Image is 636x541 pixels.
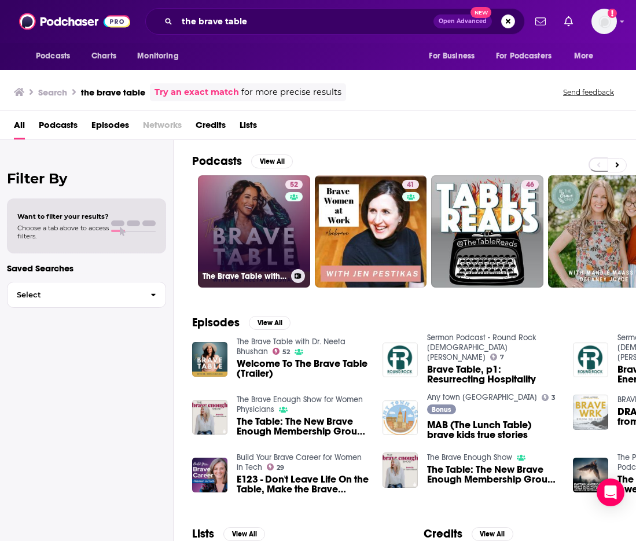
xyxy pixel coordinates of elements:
[7,170,166,187] h2: Filter By
[573,458,608,493] img: The Periodic Table of Awesome Podcast - Captain America: Brave New World
[282,349,290,355] span: 52
[574,48,594,64] span: More
[591,9,617,34] span: Logged in as sarahhallprinc
[145,8,525,35] div: Search podcasts, credits, & more...
[14,116,25,139] a: All
[277,465,284,470] span: 29
[500,355,504,360] span: 7
[432,406,451,413] span: Bonus
[407,179,414,191] span: 41
[427,392,537,402] a: Any town USA
[143,116,182,139] span: Networks
[241,86,341,99] span: for more precise results
[383,452,418,488] img: The Table: The New Brave Enough Membership Group Where Women Thrive
[39,116,78,139] a: Podcasts
[192,315,291,330] a: EpisodesView All
[427,465,559,484] a: The Table: The New Brave Enough Membership Group Where Women Thrive
[38,87,67,98] h3: Search
[427,452,512,462] a: The Brave Enough Show
[223,527,265,541] button: View All
[490,354,505,360] a: 7
[91,116,129,139] a: Episodes
[496,48,552,64] span: For Podcasters
[531,12,550,31] a: Show notifications dropdown
[383,343,418,378] img: Brave Table, p1: Resurrecting Hospitality
[8,291,141,299] span: Select
[192,315,240,330] h2: Episodes
[84,45,123,67] a: Charts
[591,9,617,34] img: User Profile
[552,395,556,400] span: 3
[521,180,539,189] a: 46
[251,154,293,168] button: View All
[155,86,239,99] a: Try an exact match
[177,12,433,31] input: Search podcasts, credits, & more...
[19,10,130,32] img: Podchaser - Follow, Share and Rate Podcasts
[198,175,310,288] a: 52The Brave Table with Dr. Neeta Bhushan
[17,212,109,220] span: Want to filter your results?
[237,359,369,378] a: Welcome To The Brave Table (Trailer)
[237,417,369,436] a: The Table: The New Brave Enough Membership Group Where Women Thrive
[591,9,617,34] button: Show profile menu
[192,527,214,541] h2: Lists
[608,9,617,18] svg: Add a profile image
[526,179,534,191] span: 46
[129,45,193,67] button: open menu
[192,527,265,541] a: ListsView All
[192,154,242,168] h2: Podcasts
[427,420,559,440] a: MAB (The Lunch Table) brave kids true stories
[573,343,608,378] img: Brave Table, p3: Love Your Enemies
[470,7,491,18] span: New
[240,116,257,139] a: Lists
[429,48,475,64] span: For Business
[402,180,419,189] a: 41
[91,48,116,64] span: Charts
[427,365,559,384] span: Brave Table, p1: Resurrecting Hospitality
[196,116,226,139] a: Credits
[566,45,608,67] button: open menu
[433,14,492,28] button: Open AdvancedNew
[28,45,85,67] button: open menu
[597,479,624,506] div: Open Intercom Messenger
[273,348,291,355] a: 52
[542,394,556,401] a: 3
[192,342,227,377] img: Welcome To The Brave Table (Trailer)
[137,48,178,64] span: Monitoring
[424,527,462,541] h2: Credits
[7,263,166,274] p: Saved Searches
[237,452,362,472] a: Build Your Brave Career for Women in Tech
[383,400,418,436] img: MAB (The Lunch Table) brave kids true stories
[36,48,70,64] span: Podcasts
[249,316,291,330] button: View All
[267,463,285,470] a: 29
[203,271,286,281] h3: The Brave Table with Dr. Neeta Bhushan
[237,474,369,494] a: E123 - Don't Leave Life On the Table, Make the Brave Career Change
[472,527,513,541] button: View All
[237,395,363,414] a: The Brave Enough Show for Women Physicians
[17,224,109,240] span: Choose a tab above to access filters.
[439,19,487,24] span: Open Advanced
[290,179,298,191] span: 52
[573,395,608,430] a: DRAFTING ISN'T BRAVE Live from 'THE TABLE'
[421,45,489,67] button: open menu
[237,337,345,356] a: The Brave Table with Dr. Neeta Bhushan
[192,400,227,435] img: The Table: The New Brave Enough Membership Group Where Women Thrive
[315,175,427,288] a: 41
[192,458,227,493] a: E123 - Don't Leave Life On the Table, Make the Brave Career Change
[81,87,145,98] h3: the brave table
[192,154,293,168] a: PodcastsView All
[560,12,578,31] a: Show notifications dropdown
